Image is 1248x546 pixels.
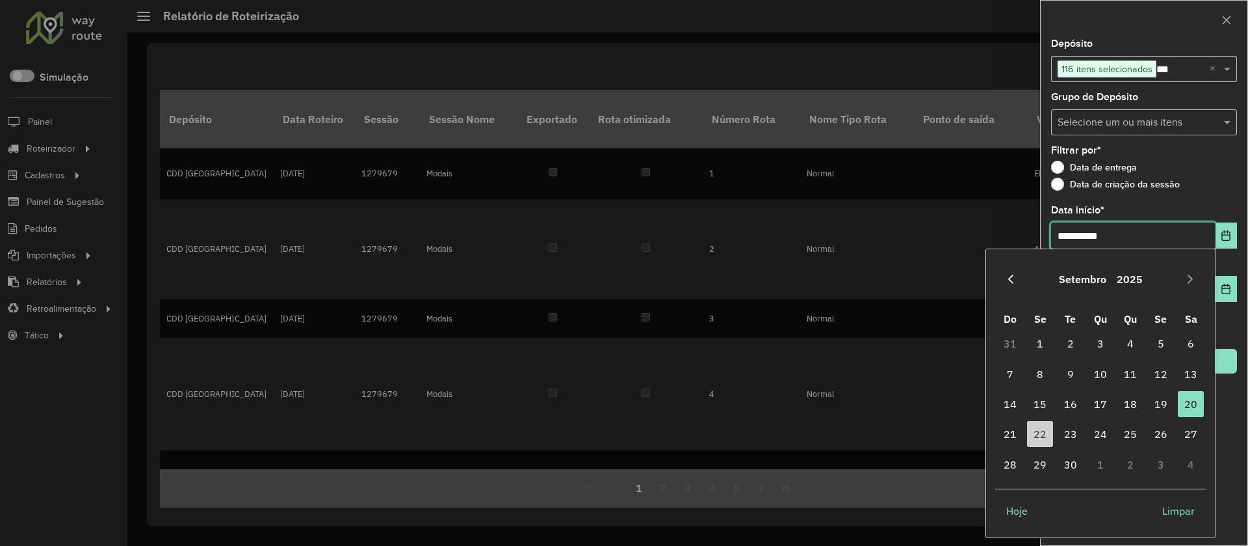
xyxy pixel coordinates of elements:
span: 19 [1148,391,1174,417]
td: 10 [1085,359,1115,389]
span: Se [1154,312,1167,325]
span: 30 [1058,452,1084,478]
span: 10 [1087,361,1113,387]
td: 25 [1115,419,1145,449]
span: 25 [1117,421,1143,447]
td: 7 [995,359,1025,389]
span: 14 [997,391,1023,417]
span: Qu [1094,312,1107,325]
td: 8 [1025,359,1055,389]
span: 22 [1027,421,1053,447]
span: 20 [1178,391,1204,417]
td: 21 [995,419,1025,449]
td: 19 [1146,389,1176,419]
td: 12 [1146,359,1176,389]
button: Choose Year [1111,264,1148,295]
td: 2 [1055,329,1085,359]
span: 28 [997,452,1023,478]
button: Choose Month [1054,264,1111,295]
td: 29 [1025,450,1055,480]
span: 7 [997,361,1023,387]
button: Previous Month [1000,269,1021,290]
td: 26 [1146,419,1176,449]
td: 22 [1025,419,1055,449]
span: Clear all [1210,61,1221,77]
span: 1 [1027,331,1053,357]
span: Se [1034,312,1046,325]
span: 29 [1027,452,1053,478]
span: 23 [1058,421,1084,447]
td: 6 [1176,329,1206,359]
label: Data início [1051,202,1104,218]
span: 27 [1178,421,1204,447]
td: 30 [1055,450,1085,480]
td: 15 [1025,389,1055,419]
span: Te [1065,312,1076,325]
span: Limpar [1162,503,1195,519]
button: Limpar [1151,498,1206,524]
td: 1 [1025,329,1055,359]
label: Filtrar por [1051,143,1101,158]
span: 24 [1087,421,1113,447]
td: 24 [1085,419,1115,449]
label: Data de criação da sessão [1051,178,1180,191]
td: 14 [995,389,1025,419]
td: 18 [1115,389,1145,419]
span: 18 [1117,391,1143,417]
td: 9 [1055,359,1085,389]
span: Do [1004,312,1017,325]
td: 11 [1115,359,1145,389]
button: Choose Date [1215,223,1237,249]
span: 12 [1148,361,1174,387]
td: 5 [1146,329,1176,359]
td: 3 [1085,329,1115,359]
button: Choose Date [1215,276,1237,302]
td: 28 [995,450,1025,480]
span: 13 [1178,361,1204,387]
span: 21 [997,421,1023,447]
span: 2 [1058,331,1084,357]
td: 2 [1115,450,1145,480]
td: 27 [1176,419,1206,449]
td: 17 [1085,389,1115,419]
span: Hoje [1006,503,1028,519]
span: 9 [1058,361,1084,387]
td: 16 [1055,389,1085,419]
label: Depósito [1051,36,1093,51]
span: Sa [1185,312,1197,325]
span: 3 [1087,331,1113,357]
label: Data de entrega [1051,161,1137,174]
div: Choose Date [985,249,1215,538]
td: 1 [1085,450,1115,480]
span: 16 [1058,391,1084,417]
span: 116 itens selecionados [1058,61,1156,77]
td: 13 [1176,359,1206,389]
span: 17 [1087,391,1113,417]
span: 4 [1117,331,1143,357]
td: 31 [995,329,1025,359]
td: 4 [1115,329,1145,359]
td: 3 [1146,450,1176,480]
button: Next Month [1180,269,1201,290]
td: 23 [1055,419,1085,449]
td: 4 [1176,450,1206,480]
span: 15 [1027,391,1053,417]
label: Grupo de Depósito [1051,89,1138,105]
span: 11 [1117,361,1143,387]
button: Hoje [995,498,1039,524]
span: 6 [1178,331,1204,357]
span: 8 [1027,361,1053,387]
span: 5 [1148,331,1174,357]
td: 20 [1176,389,1206,419]
span: Qu [1124,312,1137,325]
span: 26 [1148,421,1174,447]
